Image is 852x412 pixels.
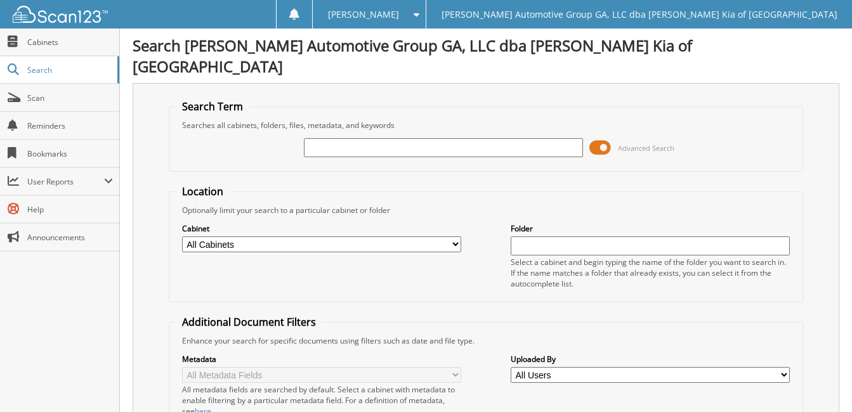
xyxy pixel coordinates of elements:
img: scan123-logo-white.svg [13,6,108,23]
label: Folder [511,223,790,234]
h1: Search [PERSON_NAME] Automotive Group GA, LLC dba [PERSON_NAME] Kia of [GEOGRAPHIC_DATA] [133,35,839,77]
span: Search [27,65,111,75]
span: Reminders [27,120,113,131]
div: Searches all cabinets, folders, files, metadata, and keywords [176,120,797,131]
span: Help [27,204,113,215]
div: Enhance your search for specific documents using filters such as date and file type. [176,335,797,346]
span: Announcements [27,232,113,243]
div: Optionally limit your search to a particular cabinet or folder [176,205,797,216]
span: [PERSON_NAME] [328,11,399,18]
span: [PERSON_NAME] Automotive Group GA, LLC dba [PERSON_NAME] Kia of [GEOGRAPHIC_DATA] [442,11,837,18]
legend: Location [176,184,230,198]
label: Metadata [182,354,461,364]
legend: Search Term [176,100,249,113]
span: User Reports [27,176,104,187]
label: Uploaded By [511,354,790,364]
span: Scan [27,93,113,103]
span: Bookmarks [27,148,113,159]
label: Cabinet [182,223,461,234]
span: Cabinets [27,37,113,48]
legend: Additional Document Filters [176,315,322,329]
span: Advanced Search [618,143,674,153]
div: Select a cabinet and begin typing the name of the folder you want to search in. If the name match... [511,257,790,289]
